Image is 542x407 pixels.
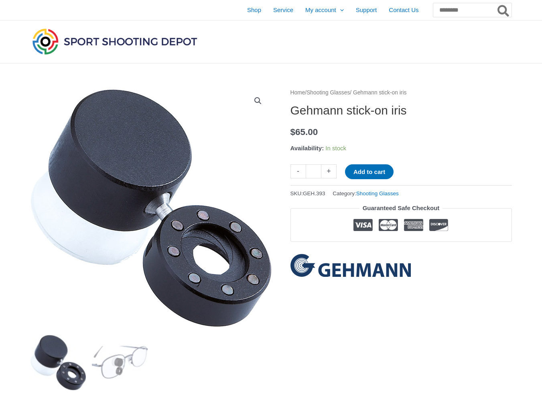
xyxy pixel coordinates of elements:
button: Search [496,3,512,17]
img: Gehmann stick-on iris [30,88,271,329]
a: Shooting Glasses [356,190,399,196]
span: SKU: [290,188,325,198]
span: GEH.393 [303,190,325,196]
img: Gehmann stick-on iris - Image 2 [92,335,148,391]
input: Product quantity [306,164,321,178]
a: Home [290,90,305,96]
a: + [321,164,337,178]
legend: Guaranteed Safe Checkout [359,202,443,214]
span: $ [290,127,296,137]
a: View full-screen image gallery [251,94,265,108]
a: - [290,164,306,178]
img: Gehmann stick-on iris [30,335,86,391]
button: Add to cart [345,164,394,179]
a: Shooting Glasses [307,90,350,96]
span: Availability: [290,145,324,151]
span: Category: [333,188,398,198]
h1: Gehmann stick-on iris [290,103,512,118]
bdi: 65.00 [290,127,318,137]
span: In stock [325,145,346,151]
img: Sport Shooting Depot [30,27,199,56]
nav: Breadcrumb [290,88,512,98]
a: Gehmann [290,254,411,277]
